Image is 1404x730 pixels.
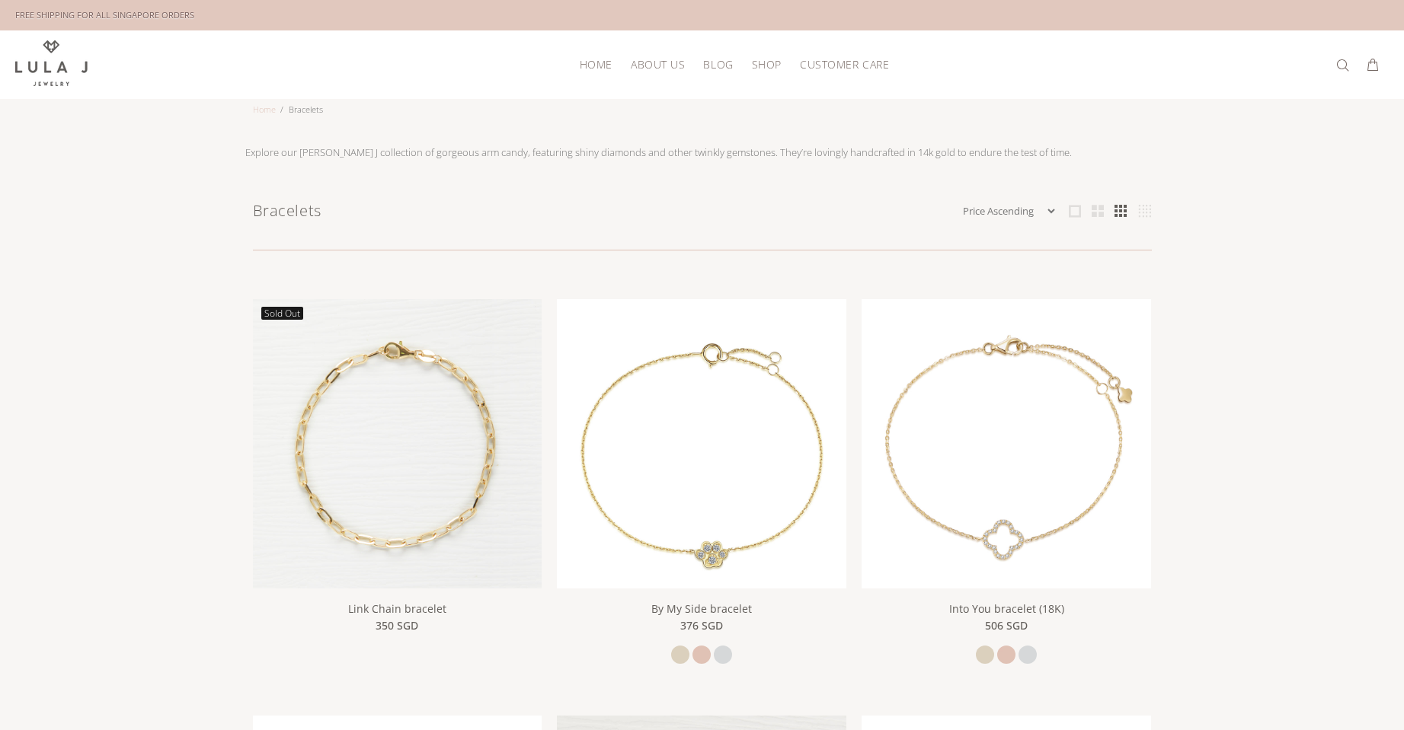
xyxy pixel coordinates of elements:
[631,59,685,70] span: ABOUT US
[791,53,889,76] a: CUSTOMER CARE
[557,435,846,449] a: By My Side bracelet
[376,617,418,634] span: 350 SGD
[15,7,194,24] div: FREE SHIPPING FOR ALL SINGAPORE ORDERS
[580,59,612,70] span: HOME
[743,53,791,76] a: SHOP
[862,435,1151,449] a: Into You bracelet (18K)
[253,199,960,222] h1: Bracelets
[800,59,889,70] span: CUSTOMER CARE
[253,104,276,115] a: Home
[694,53,742,76] a: BLOG
[622,53,694,76] a: ABOUT US
[348,601,446,616] a: Link Chain bracelet
[985,617,1028,634] span: 506 SGD
[651,601,752,616] a: By My Side bracelet
[949,601,1064,616] a: Into You bracelet (18K)
[680,617,723,634] span: 376 SGD
[280,99,328,120] li: Bracelets
[253,435,542,449] a: Link Chain bracelet Sold Out
[703,59,733,70] span: BLOG
[571,53,622,76] a: HOME
[752,59,782,70] span: SHOP
[245,145,1072,160] div: Explore our [PERSON_NAME] J collection of gorgeous arm candy, featuring shiny diamonds and other ...
[261,307,303,320] span: Sold Out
